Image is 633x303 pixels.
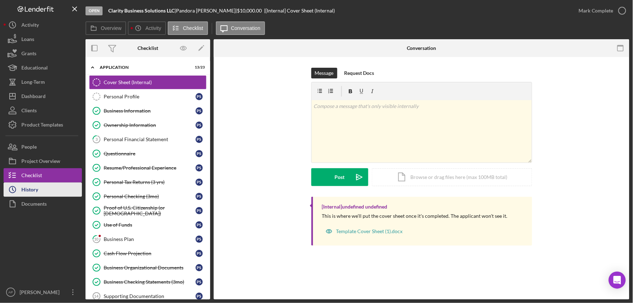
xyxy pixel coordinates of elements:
a: Business InformationPS [89,104,207,118]
div: Loans [21,32,34,48]
div: Personal Financial Statement [104,137,196,142]
a: Personal Tax Returns (3 yrs)PS [89,175,207,189]
label: Activity [145,25,161,31]
div: P S [196,236,203,243]
a: QuestionnairePS [89,147,207,161]
div: Resume/Professional Experience [104,165,196,171]
div: Project Overview [21,154,60,170]
div: Business Information [104,108,196,114]
div: Supporting Documentation [104,293,196,299]
div: Mark Complete [579,4,613,18]
div: Clients [21,103,37,119]
div: Business Plan [104,236,196,242]
button: Clients [4,103,82,118]
button: Activity [4,18,82,32]
button: Long-Term [4,75,82,89]
div: Documents [21,197,47,213]
div: Request Docs [344,68,374,78]
button: Loans [4,32,82,46]
button: Documents [4,197,82,211]
div: Pandora [PERSON_NAME] | [176,8,237,14]
div: Dashboard [21,89,46,105]
a: 3Personal Financial StatementPS [89,132,207,147]
div: Open Intercom Messenger [609,272,626,289]
div: | [Internal] Cover Sheet (Internal) [264,8,335,14]
a: Personal ProfilePS [89,89,207,104]
a: 10Business PlanPS [89,232,207,246]
tspan: 10 [94,237,99,241]
div: Open [85,6,103,15]
label: Checklist [183,25,203,31]
div: Business Checking Statements (3mo) [104,279,196,285]
a: Checklist [4,168,82,183]
button: Message [311,68,337,78]
div: P S [196,179,203,186]
a: Personal Checking (3mo)PS [89,189,207,204]
div: Personal Checking (3mo) [104,194,196,199]
div: [Internal] undefined undefined [322,204,388,210]
div: This is where we'll put the cover sheet once it's completed. The applicant won't see it. [322,213,508,219]
div: P S [196,193,203,200]
div: P S [196,164,203,171]
div: Use of Funds [104,222,196,228]
a: Use of FundsPS [89,218,207,232]
div: Activity [21,18,39,34]
div: P S [196,264,203,271]
div: P S [196,293,203,300]
b: Clarity Business Solutions LLC [108,7,175,14]
button: Project Overview [4,154,82,168]
button: AP[PERSON_NAME] [4,285,82,299]
div: People [21,140,37,156]
div: Cover Sheet (Internal) [104,79,206,85]
div: 13 / 23 [192,65,205,70]
button: Dashboard [4,89,82,103]
div: Educational [21,61,48,77]
button: Educational [4,61,82,75]
button: History [4,183,82,197]
tspan: 14 [94,294,99,298]
div: Questionnaire [104,151,196,156]
a: Proof of U.S. Citizenship (or [DEMOGRAPHIC_DATA])PS [89,204,207,218]
div: Conversation [407,45,436,51]
button: People [4,140,82,154]
div: P S [196,150,203,157]
div: | [108,8,176,14]
button: Template Cover Sheet (1).docx [322,224,406,238]
div: Product Templates [21,118,63,134]
div: Message [315,68,334,78]
div: P S [196,278,203,286]
div: $10,000.00 [237,8,264,14]
div: P S [196,136,203,143]
label: Conversation [231,25,261,31]
div: Proof of U.S. Citizenship (or [DEMOGRAPHIC_DATA]) [104,205,196,216]
button: Conversation [216,21,265,35]
div: Post [335,168,345,186]
button: Overview [85,21,126,35]
a: Business Checking Statements (3mo)PS [89,275,207,289]
div: [PERSON_NAME] [18,285,64,301]
a: Cover Sheet (Internal) [89,75,207,89]
div: Grants [21,46,36,62]
div: Personal Profile [104,94,196,99]
button: Grants [4,46,82,61]
div: Cash Flow Projection [104,251,196,256]
button: Product Templates [4,118,82,132]
div: Checklist [138,45,158,51]
div: Template Cover Sheet (1).docx [336,228,403,234]
div: P S [196,250,203,257]
text: AP [9,291,13,294]
button: Request Docs [341,68,378,78]
div: P S [196,107,203,114]
div: P S [196,221,203,228]
button: Checklist [168,21,208,35]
